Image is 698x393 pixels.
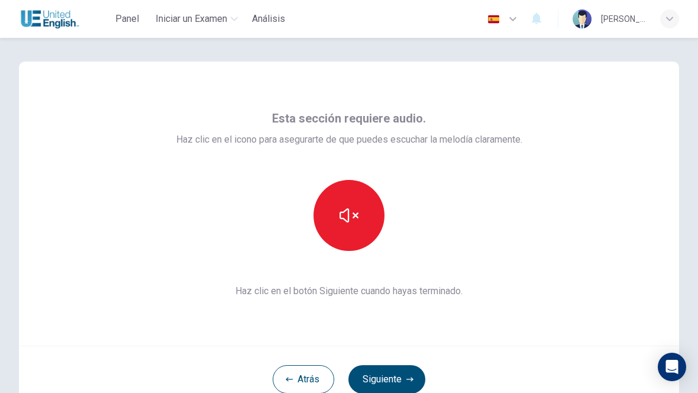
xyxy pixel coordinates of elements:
a: United English logo [19,7,108,31]
button: Panel [108,8,146,30]
span: Haz clic en el botón Siguiente cuando hayas terminado. [176,284,522,298]
span: Haz clic en el icono para asegurarte de que puedes escuchar la melodía claramente. [176,133,522,147]
button: Iniciar un Examen [151,8,243,30]
img: Profile picture [573,9,592,28]
button: Análisis [247,8,290,30]
span: Análisis [252,12,285,26]
span: Iniciar un Examen [156,12,227,26]
img: United English logo [19,7,81,31]
div: [PERSON_NAME] [601,12,646,26]
span: Panel [115,12,139,26]
span: Esta sección requiere audio. [272,109,426,128]
img: es [486,15,501,24]
div: Open Intercom Messenger [658,353,686,381]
